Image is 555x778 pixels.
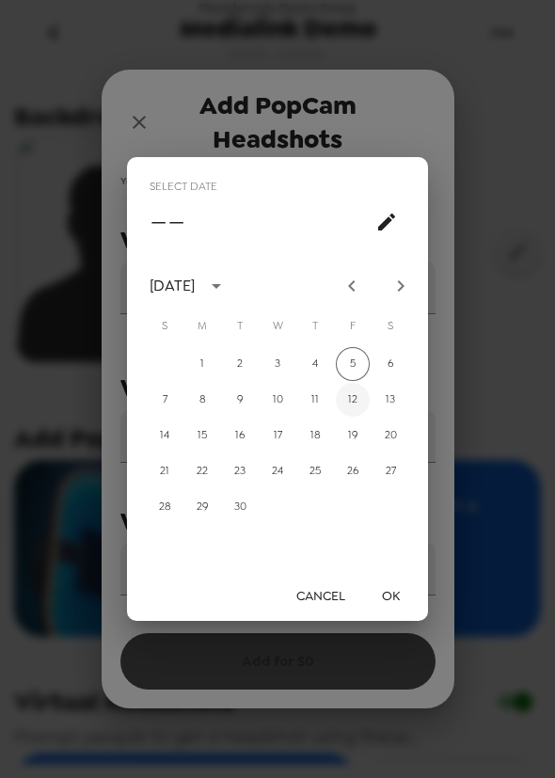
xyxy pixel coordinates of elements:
button: Cancel [289,579,353,613]
button: 30 [223,490,257,524]
button: 20 [373,419,407,453]
button: 3 [261,347,294,381]
button: 10 [261,383,294,417]
button: calendar view is open, go to text input view [368,203,405,241]
button: 6 [373,347,407,381]
button: 18 [298,419,332,453]
button: 22 [185,454,219,488]
button: 19 [336,419,370,453]
button: Next month [385,270,417,302]
button: 7 [148,383,182,417]
button: 8 [185,383,219,417]
button: 12 [336,383,370,417]
span: Monday [185,308,219,345]
button: 24 [261,454,294,488]
button: 11 [298,383,332,417]
button: 2 [223,347,257,381]
h4: –– [150,202,185,242]
button: 25 [298,454,332,488]
span: Wednesday [261,308,294,345]
button: calendar view is open, switch to year view [200,270,232,302]
span: Thursday [298,308,332,345]
button: 4 [298,347,332,381]
span: Sunday [148,308,182,345]
button: 26 [336,454,370,488]
button: 16 [223,419,257,453]
button: OK [360,579,420,613]
button: Previous month [336,270,368,302]
button: 29 [185,490,219,524]
span: Tuesday [223,308,257,345]
button: 27 [373,454,407,488]
span: Friday [336,308,370,345]
button: 23 [223,454,257,488]
button: 15 [185,419,219,453]
button: 28 [148,490,182,524]
button: 5 [336,347,370,381]
button: 9 [223,383,257,417]
button: 14 [148,419,182,453]
button: 1 [185,347,219,381]
button: 21 [148,454,182,488]
span: Select date [150,172,217,202]
div: [DATE] [150,275,195,297]
button: 17 [261,419,294,453]
button: 13 [373,383,407,417]
span: Saturday [373,308,407,345]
